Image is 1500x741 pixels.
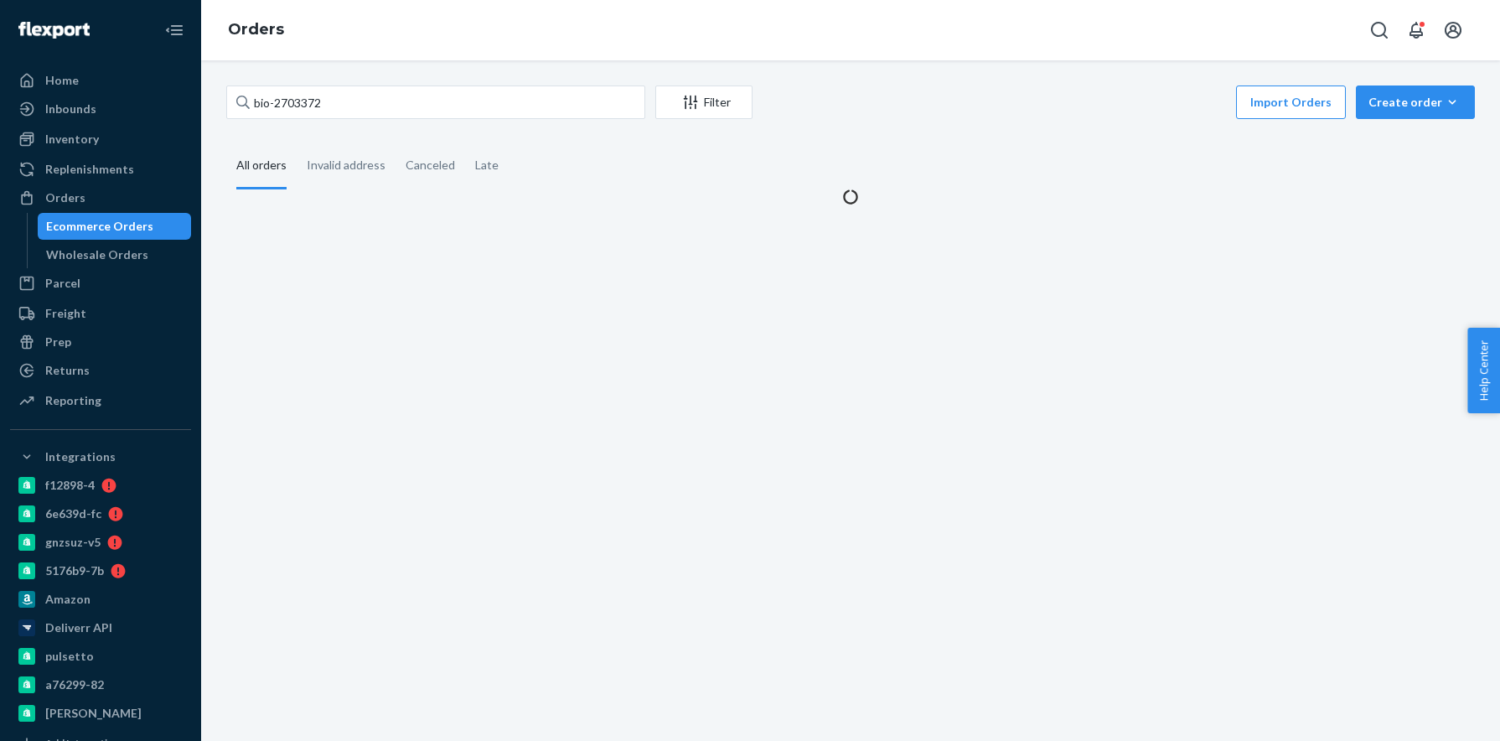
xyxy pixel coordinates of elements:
a: Inbounds [10,96,191,122]
div: Create order [1368,94,1462,111]
div: Home [45,72,79,89]
a: Prep [10,329,191,355]
ol: breadcrumbs [215,6,297,54]
a: Home [10,67,191,94]
a: Inventory [10,126,191,153]
a: Parcel [10,270,191,297]
div: pulsetto [45,648,94,665]
a: Orders [228,20,284,39]
div: Freight [45,305,86,322]
button: Close Navigation [158,13,191,47]
div: 5176b9-7b [45,562,104,579]
button: Filter [655,85,753,119]
a: f12898-4 [10,472,191,499]
div: Inventory [45,131,99,148]
a: gnzsuz-v5 [10,529,191,556]
button: Open notifications [1399,13,1433,47]
img: Flexport logo [18,22,90,39]
div: Invalid address [307,143,385,187]
a: Amazon [10,586,191,613]
div: Deliverr API [45,619,112,636]
div: Amazon [45,591,91,608]
div: 6e639d-fc [45,505,101,522]
a: Deliverr API [10,614,191,641]
a: Returns [10,357,191,384]
div: gnzsuz-v5 [45,534,101,551]
a: Wholesale Orders [38,241,192,268]
button: Open account menu [1436,13,1470,47]
div: Wholesale Orders [46,246,148,263]
button: Integrations [10,443,191,470]
a: Orders [10,184,191,211]
div: All orders [236,143,287,189]
button: Create order [1356,85,1475,119]
div: Orders [45,189,85,206]
a: Replenishments [10,156,191,183]
div: Parcel [45,275,80,292]
div: Prep [45,334,71,350]
div: Canceled [406,143,455,187]
div: Returns [45,362,90,379]
button: Help Center [1467,328,1500,413]
div: Ecommerce Orders [46,218,153,235]
a: Reporting [10,387,191,414]
a: [PERSON_NAME] [10,700,191,727]
a: 6e639d-fc [10,500,191,527]
a: Freight [10,300,191,327]
input: Search orders [226,85,645,119]
div: f12898-4 [45,477,95,494]
div: a76299-82 [45,676,104,693]
a: a76299-82 [10,671,191,698]
div: Late [475,143,499,187]
div: Replenishments [45,161,134,178]
a: 5176b9-7b [10,557,191,584]
div: Integrations [45,448,116,465]
div: Filter [656,94,752,111]
a: pulsetto [10,643,191,670]
div: Reporting [45,392,101,409]
button: Open Search Box [1363,13,1396,47]
button: Import Orders [1236,85,1346,119]
a: Ecommerce Orders [38,213,192,240]
div: Inbounds [45,101,96,117]
div: [PERSON_NAME] [45,705,142,722]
